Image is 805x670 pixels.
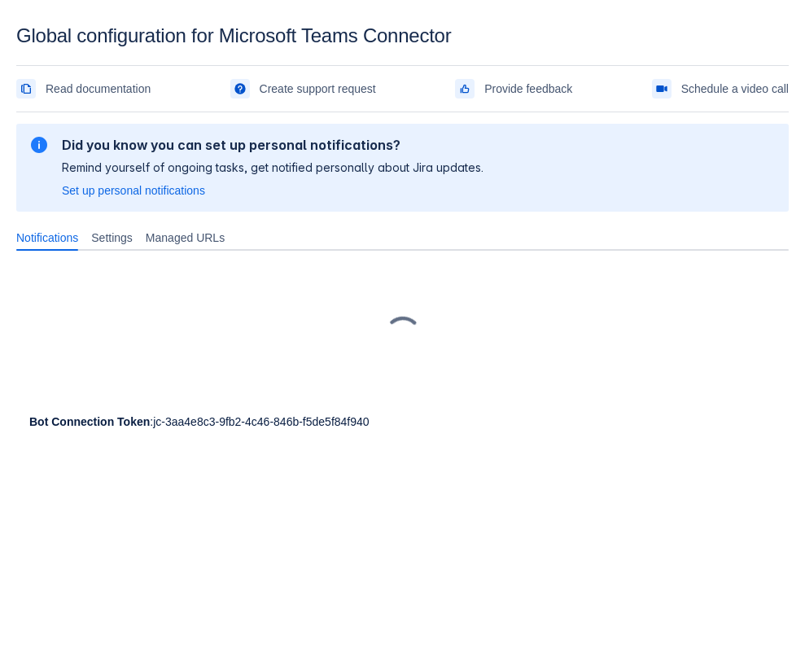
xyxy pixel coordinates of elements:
span: documentation [20,82,33,95]
a: Provide feedback [455,76,572,102]
a: Create support request [230,76,376,102]
div: Global configuration for Microsoft Teams Connector [16,24,789,47]
a: Schedule a video call [652,76,789,102]
span: Settings [91,230,133,246]
span: Read documentation [46,76,151,102]
a: Set up personal notifications [62,182,205,199]
span: Managed URLs [146,230,225,246]
h2: Did you know you can set up personal notifications? [62,137,483,153]
span: information [29,135,49,155]
a: Read documentation [16,76,151,102]
span: feedback [458,82,471,95]
span: Schedule a video call [681,76,789,102]
p: Remind yourself of ongoing tasks, get notified personally about Jira updates. [62,160,483,176]
span: Create support request [260,76,376,102]
span: videoCall [655,82,668,95]
span: Provide feedback [484,76,572,102]
strong: Bot Connection Token [29,415,150,428]
span: support [234,82,247,95]
span: Notifications [16,230,78,246]
div: : jc-3aa4e8c3-9fb2-4c46-846b-f5de5f84f940 [29,414,776,430]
